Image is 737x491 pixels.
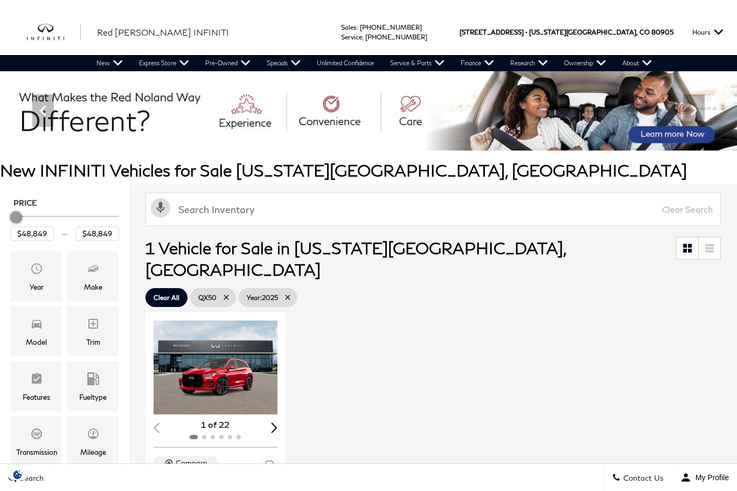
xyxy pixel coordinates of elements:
a: Express Store [131,55,197,71]
a: New [88,55,131,71]
div: TransmissionTransmission [11,417,62,466]
span: Year : [247,294,262,302]
button: Save Vehicle [261,456,277,476]
div: Price [10,208,119,241]
a: Research [502,55,556,71]
a: [STREET_ADDRESS] • [US_STATE][GEOGRAPHIC_DATA], CO 80905 [460,28,673,36]
div: Make [84,281,102,293]
div: Year [30,281,44,293]
span: Year [30,260,43,281]
span: My Profile [691,473,729,482]
div: Transmission [16,446,57,458]
span: [US_STATE][GEOGRAPHIC_DATA], [529,9,638,55]
a: Pre-Owned [197,55,259,71]
span: Transmission [30,425,43,446]
button: Compare Vehicle [154,456,218,470]
span: : [362,33,364,41]
div: 1 / 2 [154,320,279,415]
a: About [614,55,660,71]
div: 1 of 22 [154,419,277,431]
span: Go to slide 7 [408,131,419,141]
input: Minimum [10,227,54,241]
span: Go to slide 4 [363,131,374,141]
span: Make [87,260,100,281]
a: Specials [259,55,309,71]
a: infiniti [27,24,81,41]
div: TrimTrim [67,306,119,356]
div: Fueltype [79,391,107,403]
span: [STREET_ADDRESS] • [460,9,527,55]
a: Unlimited Confidence [309,55,382,71]
img: INFINITI [27,24,81,41]
div: Next [683,94,705,127]
div: FueltypeFueltype [67,362,119,411]
a: Red [PERSON_NAME] INFINITI [97,26,229,39]
span: Go to slide 1 [318,131,329,141]
a: Service & Parts [382,55,453,71]
div: MakeMake [67,251,119,301]
span: Fueltype [87,370,100,391]
span: Go to slide 3 [348,131,359,141]
a: Ownership [556,55,614,71]
nav: Main Navigation [88,55,660,71]
span: Contact Us [621,473,664,482]
input: Search Inventory [145,193,721,226]
div: ModelModel [11,306,62,356]
span: Go to slide 5 [378,131,389,141]
span: Mileage [87,425,100,446]
h5: Price [13,198,116,208]
div: FeaturesFeatures [11,362,62,411]
div: MileageMileage [67,417,119,466]
span: 1 Vehicle for Sale in [US_STATE][GEOGRAPHIC_DATA], [GEOGRAPHIC_DATA] [145,238,566,279]
svg: Click to toggle on voice search [151,198,170,217]
div: Mileage [80,446,106,458]
span: CO [639,9,650,55]
a: [PHONE_NUMBER] [360,23,422,31]
span: Go to slide 6 [393,131,404,141]
span: Service [341,33,362,41]
span: 80905 [651,9,673,55]
button: Open the hours dropdown [687,9,729,55]
span: 2025 [247,291,278,304]
a: [PHONE_NUMBER] [365,33,427,41]
img: 2025 INFINITI QX50 Sport AWD 1 [154,320,279,415]
div: Features [23,391,50,403]
span: Clear All [154,291,179,304]
div: Next slide [271,422,277,433]
div: Model [26,336,47,348]
span: Go to slide 2 [333,131,344,141]
div: Compare [176,458,207,468]
span: Features [30,370,43,391]
span: Search [17,473,44,482]
section: Click to Open Cookie Consent Modal [5,469,30,480]
span: Red [PERSON_NAME] INFINITI [97,27,229,37]
span: : [357,23,358,31]
div: Previous [32,94,54,127]
span: Trim [87,315,100,336]
div: Trim [86,336,100,348]
a: Finance [453,55,502,71]
span: Model [30,315,43,336]
span: Sales [341,23,357,31]
span: QX50 [198,291,217,304]
div: YearYear [11,251,62,301]
img: Opt-Out Icon [5,469,30,480]
button: Open user profile menu [672,464,737,491]
input: Maximum [75,227,119,241]
div: Maximum Price [10,212,21,222]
